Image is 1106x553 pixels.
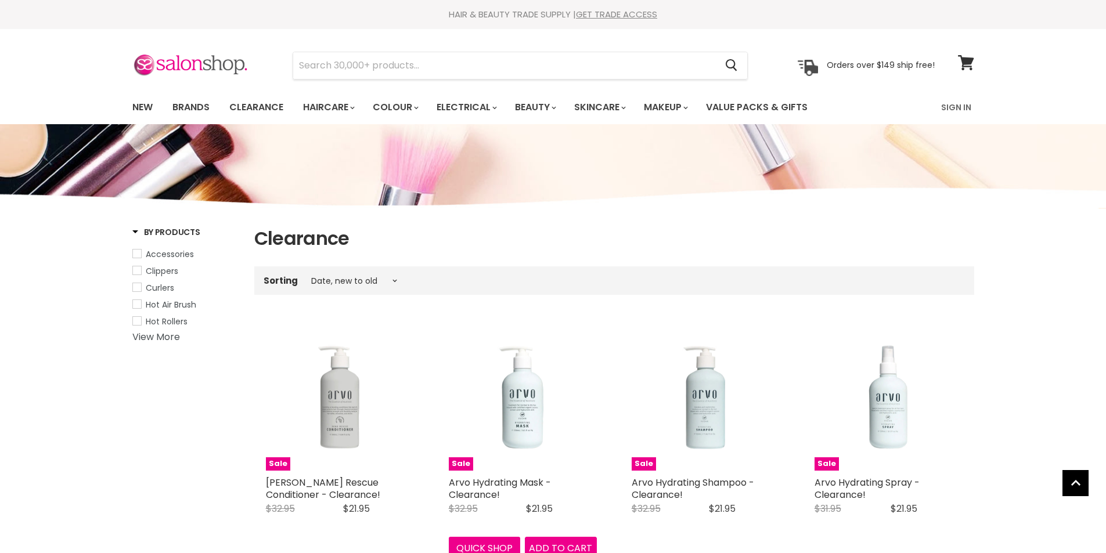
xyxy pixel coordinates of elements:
[716,52,747,79] button: Search
[118,9,989,20] div: HAIR & BEAUTY TRADE SUPPLY |
[146,299,196,310] span: Hot Air Brush
[632,476,754,501] a: Arvo Hydrating Shampoo - Clearance!
[266,502,295,515] span: $32.95
[132,281,240,294] a: Curlers
[697,95,816,120] a: Value Packs & Gifts
[632,502,661,515] span: $32.95
[221,95,292,120] a: Clearance
[449,502,478,515] span: $32.95
[428,95,504,120] a: Electrical
[146,316,188,327] span: Hot Rollers
[506,95,563,120] a: Beauty
[132,265,240,277] a: Clippers
[146,265,178,277] span: Clippers
[526,502,553,515] span: $21.95
[632,457,656,471] span: Sale
[891,502,917,515] span: $21.95
[132,298,240,311] a: Hot Air Brush
[449,457,473,471] span: Sale
[815,323,963,471] img: Arvo Hydrating Spray - Clearance!
[709,502,736,515] span: $21.95
[266,476,380,501] a: [PERSON_NAME] Rescue Conditioner - Clearance!
[815,457,839,471] span: Sale
[132,248,240,261] a: Accessories
[146,248,194,260] span: Accessories
[364,95,426,120] a: Colour
[934,95,978,120] a: Sign In
[815,476,920,501] a: Arvo Hydrating Spray - Clearance!
[266,323,414,471] a: Arvo Bond Rescue Conditioner - Clearance! Sale
[815,323,963,471] a: Arvo Hydrating Spray - Clearance! Sale
[635,95,695,120] a: Makeup
[164,95,218,120] a: Brands
[449,476,551,501] a: Arvo Hydrating Mask - Clearance!
[293,52,716,79] input: Search
[266,457,290,471] span: Sale
[132,315,240,328] a: Hot Rollers
[146,282,174,294] span: Curlers
[827,60,935,70] p: Orders over $149 ship free!
[124,91,876,124] ul: Main menu
[124,95,161,120] a: New
[264,276,298,285] label: Sorting
[815,502,841,515] span: $31.95
[254,226,974,251] h1: Clearance
[632,323,780,471] img: Arvo Hydrating Shampoo - Clearance!
[565,95,633,120] a: Skincare
[576,8,657,20] a: GET TRADE ACCESS
[118,91,989,124] nav: Main
[294,95,362,120] a: Haircare
[132,226,200,238] h3: By Products
[266,323,414,471] img: Arvo Bond Rescue Conditioner - Clearance!
[132,330,180,344] a: View More
[293,52,748,79] form: Product
[449,323,597,471] img: Arvo Hydrating Mask - Clearance!
[343,502,370,515] span: $21.95
[449,323,597,471] a: Arvo Hydrating Mask - Clearance! Sale
[632,323,780,471] a: Arvo Hydrating Shampoo - Clearance! Sale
